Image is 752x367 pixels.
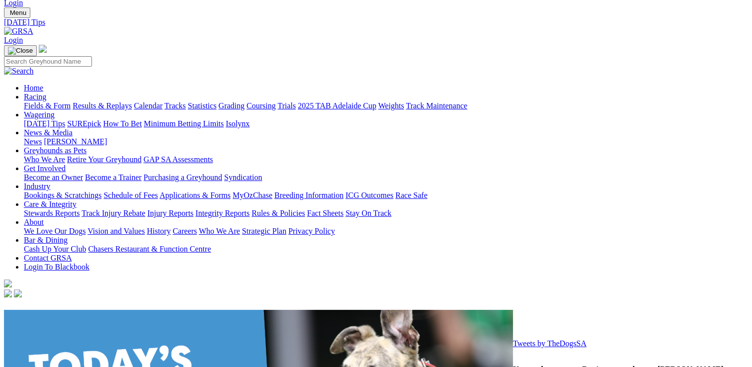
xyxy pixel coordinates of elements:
[172,227,197,235] a: Careers
[134,101,163,110] a: Calendar
[406,101,467,110] a: Track Maintenance
[24,128,73,137] a: News & Media
[24,173,83,182] a: Become an Owner
[24,155,65,164] a: Who We Are
[24,173,748,182] div: Get Involved
[24,236,68,244] a: Bar & Dining
[4,289,12,297] img: facebook.svg
[147,227,170,235] a: History
[14,289,22,297] img: twitter.svg
[24,119,65,128] a: [DATE] Tips
[82,209,145,217] a: Track Injury Rebate
[24,110,55,119] a: Wagering
[226,119,250,128] a: Isolynx
[277,101,296,110] a: Trials
[88,245,211,253] a: Chasers Restaurant & Function Centre
[247,101,276,110] a: Coursing
[144,155,213,164] a: GAP SA Assessments
[103,119,142,128] a: How To Bet
[24,164,66,173] a: Get Involved
[4,45,37,56] button: Toggle navigation
[288,227,335,235] a: Privacy Policy
[378,101,404,110] a: Weights
[24,200,77,208] a: Care & Integrity
[147,209,193,217] a: Injury Reports
[24,146,86,155] a: Greyhounds as Pets
[103,191,158,199] a: Schedule of Fees
[4,36,23,44] a: Login
[345,191,393,199] a: ICG Outcomes
[44,137,107,146] a: [PERSON_NAME]
[24,209,748,218] div: Care & Integrity
[298,101,376,110] a: 2025 TAB Adelaide Cup
[24,245,748,254] div: Bar & Dining
[144,173,222,182] a: Purchasing a Greyhound
[160,191,231,199] a: Applications & Forms
[24,182,50,190] a: Industry
[24,218,44,226] a: About
[73,101,132,110] a: Results & Replays
[251,209,305,217] a: Rules & Policies
[24,84,43,92] a: Home
[233,191,272,199] a: MyOzChase
[67,155,142,164] a: Retire Your Greyhound
[24,191,101,199] a: Bookings & Scratchings
[4,27,33,36] img: GRSA
[224,173,262,182] a: Syndication
[24,245,86,253] a: Cash Up Your Club
[24,227,85,235] a: We Love Our Dogs
[199,227,240,235] a: Who We Are
[24,227,748,236] div: About
[67,119,101,128] a: SUREpick
[24,137,42,146] a: News
[188,101,217,110] a: Statistics
[24,101,748,110] div: Racing
[4,56,92,67] input: Search
[24,254,72,262] a: Contact GRSA
[242,227,286,235] a: Strategic Plan
[24,101,71,110] a: Fields & Form
[24,92,46,101] a: Racing
[24,191,748,200] div: Industry
[10,9,26,16] span: Menu
[307,209,343,217] a: Fact Sheets
[24,209,80,217] a: Stewards Reports
[24,119,748,128] div: Wagering
[144,119,224,128] a: Minimum Betting Limits
[87,227,145,235] a: Vision and Values
[39,45,47,53] img: logo-grsa-white.png
[24,137,748,146] div: News & Media
[395,191,427,199] a: Race Safe
[24,155,748,164] div: Greyhounds as Pets
[195,209,250,217] a: Integrity Reports
[8,47,33,55] img: Close
[274,191,343,199] a: Breeding Information
[4,279,12,287] img: logo-grsa-white.png
[4,18,748,27] a: [DATE] Tips
[513,339,586,348] a: Tweets by TheDogsSA
[165,101,186,110] a: Tracks
[24,263,89,271] a: Login To Blackbook
[4,7,30,18] button: Toggle navigation
[85,173,142,182] a: Become a Trainer
[219,101,245,110] a: Grading
[4,67,34,76] img: Search
[345,209,391,217] a: Stay On Track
